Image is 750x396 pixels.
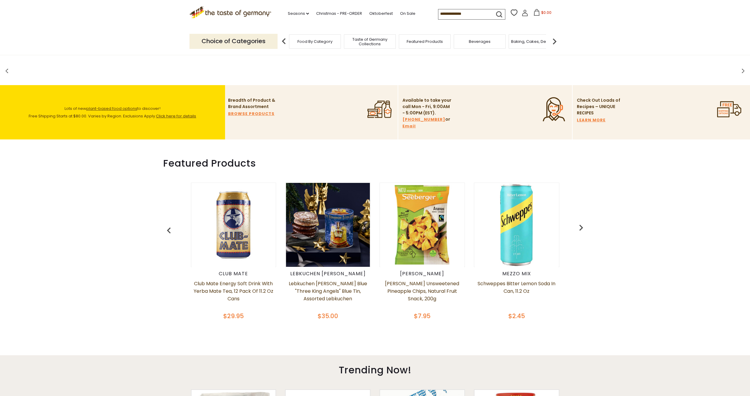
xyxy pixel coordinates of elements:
p: Available to take your call Mon - Fri, 9:00AM - 5:00PM (EST). or [402,97,452,129]
button: $0.00 [529,9,555,18]
a: On Sale [400,10,415,17]
div: Trending Now! [165,355,585,382]
a: Food By Category [297,39,332,44]
div: Mezzo Mix [474,271,559,277]
span: $0.00 [541,10,551,15]
span: Lots of new to discover! Free Shipping Starts at $80.00. Varies by Region. Exclusions Apply. [29,106,196,119]
a: Schweppes Bitter Lemon Soda in Can, 11.2 oz [474,280,559,310]
div: $7.95 [380,311,465,321]
img: previous arrow [163,225,175,237]
div: $35.00 [285,311,370,321]
p: Choice of Categories [189,34,278,49]
img: previous arrow [278,35,290,47]
div: Club Mate [191,271,276,277]
a: Club Mate Energy Soft Drink with Yerba Mate Tea, 12 pack of 11.2 oz cans [191,280,276,310]
a: LEARN MORE [577,117,605,123]
a: BROWSE PRODUCTS [228,110,275,117]
a: Email [402,123,416,129]
a: plant-based food options [86,106,137,111]
a: Seasons [288,10,309,17]
a: [PHONE_NUMBER] [402,116,445,123]
div: $2.45 [474,311,559,321]
p: Breadth of Product & Brand Assortment [228,97,278,110]
a: Baking, Cakes, Desserts [511,39,558,44]
a: Christmas - PRE-ORDER [316,10,362,17]
a: Featured Products [407,39,443,44]
img: previous arrow [575,222,587,234]
a: Click here for details [156,113,196,119]
a: Taste of Germany Collections [346,37,394,46]
img: Schweppes Bitter Lemon Soda in Can, 11.2 oz [475,183,558,267]
img: Seeberger Unsweetened Pineapple Chips, Natural Fruit Snack, 200g [380,183,464,267]
div: Lebkuchen [PERSON_NAME] [285,271,370,277]
a: Beverages [469,39,491,44]
img: Club Mate Energy Soft Drink with Yerba Mate Tea, 12 pack of 11.2 oz cans [192,183,275,267]
a: [PERSON_NAME] Unsweetened Pineapple Chips, Natural Fruit Snack, 200g [380,280,465,310]
img: Lebkuchen Schmidt Blue [286,183,370,267]
div: [PERSON_NAME] [380,271,465,277]
a: Lebkuchen [PERSON_NAME] Blue "Three King Angels" Blue Tin, Assorted Lebkuchen [285,280,370,310]
img: next arrow [548,35,561,47]
div: $29.95 [191,311,276,321]
a: Oktoberfest [369,10,393,17]
p: Check Out Loads of Recipes – UNIQUE RECIPES [577,97,621,116]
